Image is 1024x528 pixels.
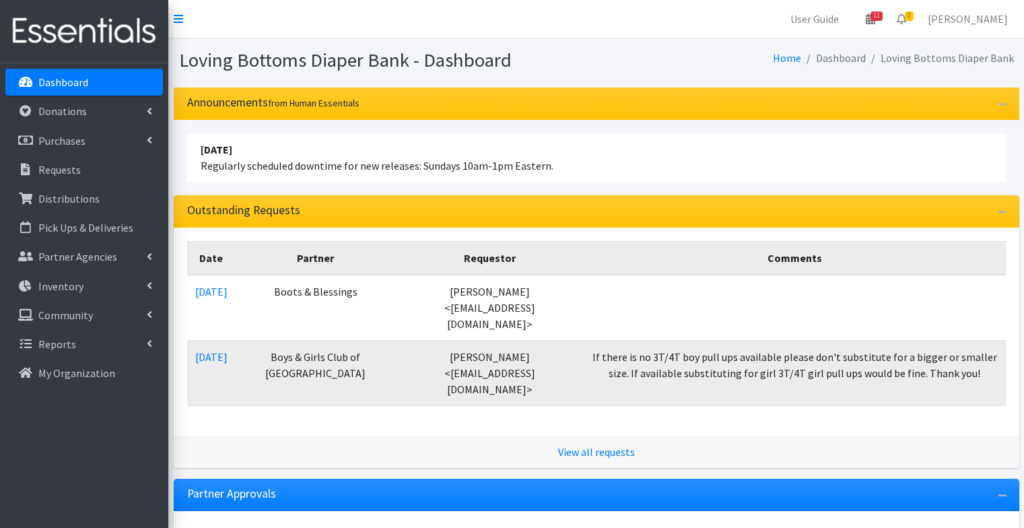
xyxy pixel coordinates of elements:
[195,285,228,298] a: [DATE]
[38,221,133,234] p: Pick Ups & Deliveries
[38,366,115,380] p: My Organization
[236,241,397,275] th: Partner
[886,5,917,32] a: 2
[5,127,163,154] a: Purchases
[38,192,100,205] p: Distributions
[917,5,1019,32] a: [PERSON_NAME]
[5,69,163,96] a: Dashboard
[38,279,83,293] p: Inventory
[38,163,81,176] p: Requests
[773,51,801,65] a: Home
[38,104,87,118] p: Donations
[5,243,163,270] a: Partner Agencies
[187,96,360,110] h3: Announcements
[236,340,397,405] td: Boys & Girls Club of [GEOGRAPHIC_DATA]
[801,48,866,68] li: Dashboard
[5,302,163,329] a: Community
[5,273,163,300] a: Inventory
[187,203,300,218] h3: Outstanding Requests
[584,340,1005,405] td: If there is no 3T/4T boy pull ups available please don't substitute for a bigger or smaller size....
[187,241,236,275] th: Date
[268,97,360,109] small: from Human Essentials
[396,275,584,341] td: [PERSON_NAME] <[EMAIL_ADDRESS][DOMAIN_NAME]>
[201,143,232,156] strong: [DATE]
[38,250,117,263] p: Partner Agencies
[871,11,883,21] span: 11
[866,48,1014,68] li: Loving Bottoms Diaper Bank
[187,133,1006,182] li: Regularly scheduled downtime for new releases: Sundays 10am-1pm Eastern.
[179,48,592,72] h1: Loving Bottoms Diaper Bank - Dashboard
[396,340,584,405] td: [PERSON_NAME] <[EMAIL_ADDRESS][DOMAIN_NAME]>
[5,185,163,212] a: Distributions
[236,275,397,341] td: Boots & Blessings
[38,308,93,322] p: Community
[5,98,163,125] a: Donations
[5,9,163,54] img: HumanEssentials
[780,5,850,32] a: User Guide
[5,156,163,183] a: Requests
[396,241,584,275] th: Requestor
[38,337,76,351] p: Reports
[38,75,88,89] p: Dashboard
[584,241,1005,275] th: Comments
[855,5,886,32] a: 11
[187,487,276,501] h3: Partner Approvals
[5,214,163,241] a: Pick Ups & Deliveries
[5,331,163,358] a: Reports
[38,134,86,147] p: Purchases
[558,445,635,459] a: View all requests
[5,360,163,387] a: My Organization
[195,350,228,364] a: [DATE]
[905,11,914,21] span: 2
